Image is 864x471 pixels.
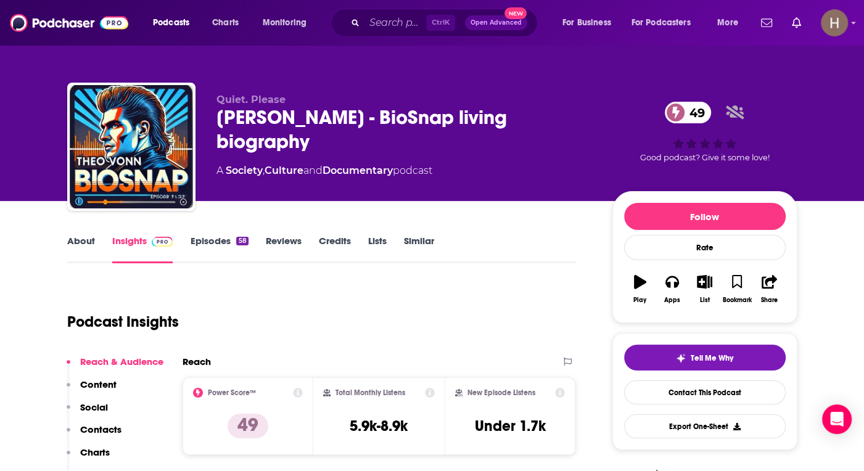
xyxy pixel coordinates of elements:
h2: Reach [183,356,211,367]
button: Apps [656,267,688,311]
div: Apps [664,297,680,304]
button: List [688,267,720,311]
button: open menu [709,13,754,33]
button: Reach & Audience [67,356,163,379]
img: Podchaser Pro [152,237,173,247]
a: Charts [204,13,246,33]
button: Bookmark [721,267,753,311]
h3: Under 1.7k [475,417,546,435]
span: Good podcast? Give it some love! [640,153,770,162]
span: Charts [212,14,239,31]
button: open menu [623,13,709,33]
a: Documentary [323,165,393,176]
span: Monitoring [263,14,307,31]
h3: 5.9k-8.9k [350,417,408,435]
h1: Podcast Insights [67,313,179,331]
div: List [700,297,710,304]
div: Share [761,297,778,304]
p: Social [80,401,108,413]
a: Episodes58 [190,235,248,263]
button: open menu [554,13,627,33]
button: Social [67,401,108,424]
span: Logged in as hpoole [821,9,848,36]
a: Reviews [266,235,302,263]
button: Export One-Sheet [624,414,786,438]
span: 49 [677,102,711,123]
span: , [263,165,265,176]
a: Contact This Podcast [624,380,786,404]
span: and [303,165,323,176]
p: Contacts [80,424,121,435]
span: New [504,7,527,19]
span: Quiet. Please [216,94,286,105]
button: Contacts [67,424,121,446]
h2: New Episode Listens [467,388,535,397]
span: Ctrl K [426,15,455,31]
div: Rate [624,235,786,260]
div: Search podcasts, credits, & more... [342,9,549,37]
a: Similar [404,235,434,263]
button: open menu [144,13,205,33]
button: Open AdvancedNew [465,15,527,30]
p: Content [80,379,117,390]
button: Play [624,267,656,311]
a: Credits [319,235,351,263]
button: Show profile menu [821,9,848,36]
div: A podcast [216,163,432,178]
div: Play [633,297,646,304]
span: Podcasts [153,14,189,31]
img: User Profile [821,9,848,36]
button: Follow [624,203,786,230]
a: Lists [368,235,387,263]
input: Search podcasts, credits, & more... [364,13,426,33]
span: Tell Me Why [691,353,733,363]
img: tell me why sparkle [676,353,686,363]
a: About [67,235,95,263]
a: 49 [665,102,711,123]
span: More [717,14,738,31]
div: Bookmark [722,297,751,304]
div: 58 [236,237,248,245]
p: 49 [228,414,268,438]
a: Show notifications dropdown [787,12,806,33]
div: 49Good podcast? Give it some love! [612,94,797,170]
img: Podchaser - Follow, Share and Rate Podcasts [10,11,128,35]
p: Charts [80,446,110,458]
h2: Power Score™ [208,388,256,397]
h2: Total Monthly Listens [335,388,405,397]
a: Show notifications dropdown [756,12,777,33]
button: open menu [254,13,323,33]
a: Culture [265,165,303,176]
p: Reach & Audience [80,356,163,367]
img: Theo Vonn - BioSnap living biography [70,85,193,208]
button: Content [67,379,117,401]
button: Share [753,267,785,311]
button: tell me why sparkleTell Me Why [624,345,786,371]
span: For Business [562,14,611,31]
button: Charts [67,446,110,469]
a: Society [226,165,263,176]
a: InsightsPodchaser Pro [112,235,173,263]
span: Open Advanced [471,20,522,26]
div: Open Intercom Messenger [822,404,852,434]
span: For Podcasters [632,14,691,31]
